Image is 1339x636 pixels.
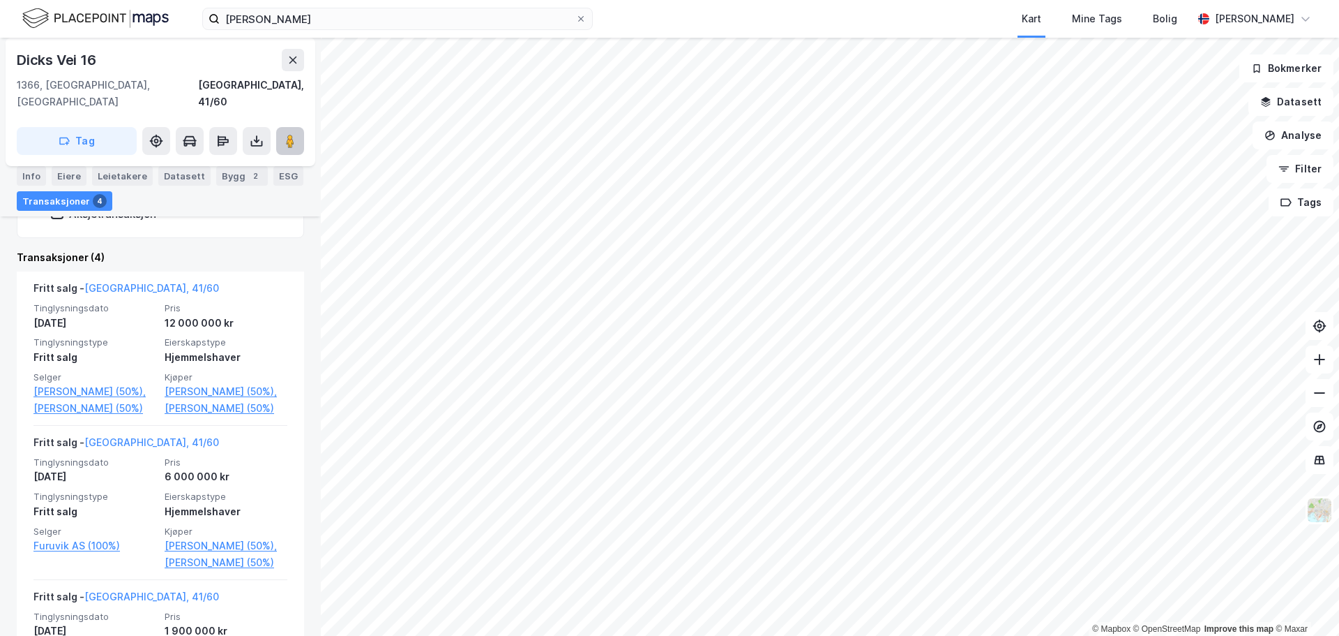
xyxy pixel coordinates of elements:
img: Z [1306,497,1333,524]
button: Tag [17,127,137,155]
iframe: Chat Widget [1269,569,1339,636]
span: Tinglysningsdato [33,302,156,314]
a: [PERSON_NAME] (50%), [33,383,156,400]
div: Datasett [158,166,211,186]
div: [DATE] [33,315,156,332]
input: Søk på adresse, matrikkel, gårdeiere, leietakere eller personer [220,8,575,29]
span: Eierskapstype [165,337,287,348]
a: [PERSON_NAME] (50%), [165,538,287,554]
div: [DATE] [33,468,156,485]
span: Tinglysningstype [33,491,156,503]
div: 12 000 000 kr [165,315,287,332]
a: [GEOGRAPHIC_DATA], 41/60 [84,282,219,294]
a: Improve this map [1204,624,1273,634]
span: Pris [165,611,287,623]
div: Transaksjoner (4) [17,249,304,266]
a: OpenStreetMap [1133,624,1201,634]
div: ESG [273,166,303,186]
div: Kart [1022,10,1041,27]
a: [GEOGRAPHIC_DATA], 41/60 [84,436,219,448]
span: Tinglysningsdato [33,457,156,468]
a: [PERSON_NAME] (50%) [33,400,156,417]
div: Fritt salg [33,503,156,520]
div: Bygg [216,166,268,186]
div: Hjemmelshaver [165,503,287,520]
a: [PERSON_NAME] (50%), [165,383,287,400]
a: [PERSON_NAME] (50%) [165,554,287,571]
div: Fritt salg - [33,280,219,302]
div: Fritt salg [33,349,156,366]
span: Selger [33,526,156,538]
div: Bolig [1153,10,1177,27]
div: Hjemmelshaver [165,349,287,366]
button: Tags [1269,188,1333,216]
div: Eiere [52,166,86,186]
a: Mapbox [1092,624,1130,634]
div: [PERSON_NAME] [1215,10,1294,27]
a: Furuvik AS (100%) [33,538,156,554]
div: Info [17,166,46,186]
div: Transaksjoner [17,191,112,211]
a: [GEOGRAPHIC_DATA], 41/60 [84,591,219,602]
span: Tinglysningsdato [33,611,156,623]
button: Bokmerker [1239,54,1333,82]
span: Eierskapstype [165,491,287,503]
div: Fritt salg - [33,434,219,457]
div: 1366, [GEOGRAPHIC_DATA], [GEOGRAPHIC_DATA] [17,77,198,110]
div: Dicks Vei 16 [17,49,99,71]
div: 2 [248,169,262,183]
span: Tinglysningstype [33,337,156,348]
span: Selger [33,371,156,383]
img: logo.f888ab2527a4732fd821a326f86c7f29.svg [22,6,169,31]
div: 4 [93,194,107,208]
div: 6 000 000 kr [165,468,287,485]
div: Fritt salg - [33,589,219,611]
span: Kjøper [165,371,287,383]
span: Pris [165,457,287,468]
div: Mine Tags [1072,10,1122,27]
span: Kjøper [165,526,287,538]
button: Datasett [1248,88,1333,116]
a: [PERSON_NAME] (50%) [165,400,287,417]
div: Leietakere [92,166,153,186]
span: Pris [165,302,287,314]
button: Filter [1266,155,1333,183]
div: [GEOGRAPHIC_DATA], 41/60 [198,77,304,110]
button: Analyse [1253,121,1333,149]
